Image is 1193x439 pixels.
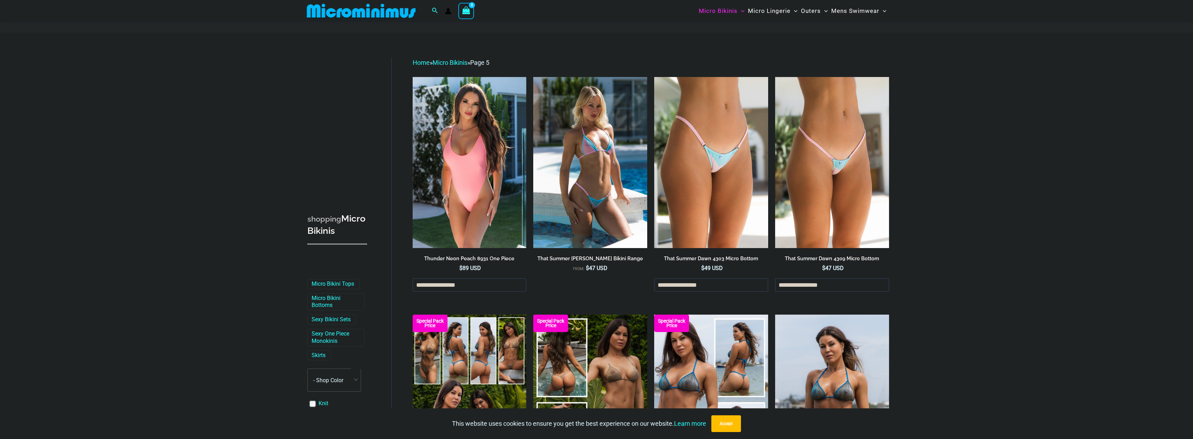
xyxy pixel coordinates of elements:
a: Learn more [674,420,706,427]
a: Thunder Neon Peach 8931 One Piece [413,255,527,264]
a: View Shopping Cart, empty [458,3,474,19]
a: That Summer Dawn 3063 Tri Top 4303 Micro 06That Summer Dawn 3063 Tri Top 4309 Micro 04That Summer... [533,77,647,248]
a: That Summer Dawn 4303 Micro Bottom [654,255,768,264]
a: Micro Bikini Bottoms [312,295,359,309]
b: Special Pack Price [413,319,448,328]
span: $ [701,265,704,271]
span: $ [459,265,462,271]
h2: That Summer [PERSON_NAME] Bikini Range [533,255,647,262]
bdi: 47 USD [586,265,607,271]
a: Account icon link [445,8,451,14]
a: Skirts [312,352,326,359]
a: Sexy Bikini Sets [312,316,351,323]
span: Menu Toggle [790,2,797,20]
a: Thunder Neon Peach 8931 One Piece 01Thunder Neon Peach 8931 One Piece 03Thunder Neon Peach 8931 O... [413,77,527,248]
a: Home [413,59,430,66]
a: Micro BikinisMenu ToggleMenu Toggle [697,2,746,20]
p: This website uses cookies to ensure you get the best experience on our website. [452,418,706,429]
bdi: 89 USD [459,265,481,271]
a: Mens SwimwearMenu ToggleMenu Toggle [829,2,888,20]
a: That Summer Dawn 4303 Micro 01That Summer Dawn 3063 Tri Top 4303 Micro 05That Summer Dawn 3063 Tr... [654,77,768,248]
span: - Shop Color [307,369,361,392]
b: Special Pack Price [654,319,689,328]
a: That Summer [PERSON_NAME] Bikini Range [533,255,647,264]
span: $ [822,265,825,271]
img: That Summer Dawn 4303 Micro 01 [654,77,768,248]
a: OutersMenu ToggleMenu Toggle [799,2,829,20]
h3: Micro Bikinis [307,213,367,237]
span: » » [413,59,489,66]
span: Micro Lingerie [748,2,790,20]
a: That Summer Dawn 4309 Micro Bottom [775,255,889,264]
a: Sexy One Piece Monokinis [312,330,359,345]
span: From: [573,267,584,271]
span: Menu Toggle [821,2,828,20]
b: Special Pack Price [533,319,568,328]
h2: That Summer Dawn 4309 Micro Bottom [775,255,889,262]
a: Knit [319,400,328,407]
span: Page 5 [470,59,489,66]
a: Micro Bikinis [433,59,467,66]
span: Menu Toggle [737,2,744,20]
bdi: 47 USD [822,265,844,271]
a: That Summer Dawn 4309 Micro 02That Summer Dawn 4309 Micro 01That Summer Dawn 4309 Micro 01 [775,77,889,248]
bdi: 49 USD [701,265,723,271]
img: Thunder Neon Peach 8931 One Piece 01 [413,77,527,248]
img: That Summer Dawn 4309 Micro 02 [775,77,889,248]
img: MM SHOP LOGO FLAT [304,3,419,19]
span: Outers [801,2,821,20]
span: shopping [307,215,341,223]
h2: That Summer Dawn 4303 Micro Bottom [654,255,768,262]
button: Accept [711,415,741,432]
span: $ [586,265,589,271]
span: - Shop Color [313,377,343,384]
span: - Shop Color [308,369,361,391]
a: Micro LingerieMenu ToggleMenu Toggle [746,2,799,20]
nav: Site Navigation [696,1,889,21]
h2: Thunder Neon Peach 8931 One Piece [413,255,527,262]
img: That Summer Dawn 3063 Tri Top 4303 Micro 06 [533,77,647,248]
span: Micro Bikinis [699,2,737,20]
iframe: TrustedSite Certified [307,52,370,191]
a: Search icon link [432,7,438,15]
span: Menu Toggle [879,2,886,20]
a: Micro Bikini Tops [312,280,354,288]
span: Mens Swimwear [831,2,879,20]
